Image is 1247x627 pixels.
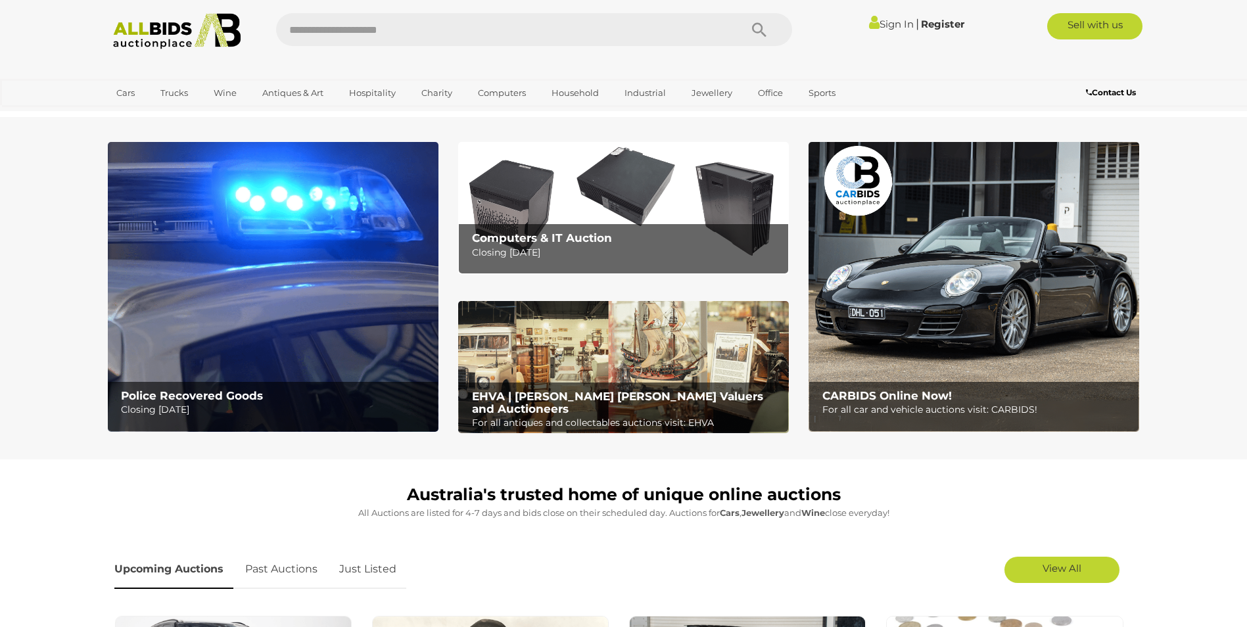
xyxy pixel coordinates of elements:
a: Contact Us [1086,85,1139,100]
p: Closing [DATE] [472,244,782,261]
a: Past Auctions [235,550,327,589]
b: CARBIDS Online Now! [822,389,952,402]
a: EHVA | Evans Hastings Valuers and Auctioneers EHVA | [PERSON_NAME] [PERSON_NAME] Valuers and Auct... [458,301,789,434]
a: Cars [108,82,143,104]
strong: Cars [720,507,740,518]
img: Allbids.com.au [106,13,248,49]
p: All Auctions are listed for 4-7 days and bids close on their scheduled day. Auctions for , and cl... [114,505,1133,521]
a: Computers & IT Auction Computers & IT Auction Closing [DATE] [458,142,789,274]
strong: Jewellery [741,507,784,518]
a: Wine [205,82,245,104]
span: | [916,16,919,31]
img: Police Recovered Goods [108,142,438,432]
p: For all antiques and collectables auctions visit: EHVA [472,415,782,431]
a: Upcoming Auctions [114,550,233,589]
strong: Wine [801,507,825,518]
img: Computers & IT Auction [458,142,789,274]
a: Register [921,18,964,30]
a: Sell with us [1047,13,1142,39]
a: View All [1004,557,1119,583]
b: Computers & IT Auction [472,231,612,244]
b: Police Recovered Goods [121,389,263,402]
a: Just Listed [329,550,406,589]
button: Search [726,13,792,46]
a: Charity [413,82,461,104]
a: Sign In [869,18,914,30]
a: Office [749,82,791,104]
img: CARBIDS Online Now! [809,142,1139,432]
a: CARBIDS Online Now! CARBIDS Online Now! For all car and vehicle auctions visit: CARBIDS! [809,142,1139,432]
a: Computers [469,82,534,104]
img: EHVA | Evans Hastings Valuers and Auctioneers [458,301,789,434]
a: Jewellery [683,82,741,104]
a: Sports [800,82,844,104]
a: Antiques & Art [254,82,332,104]
p: For all car and vehicle auctions visit: CARBIDS! [822,402,1132,418]
a: Trucks [152,82,197,104]
a: [GEOGRAPHIC_DATA] [108,104,218,126]
a: Household [543,82,607,104]
h1: Australia's trusted home of unique online auctions [114,486,1133,504]
b: EHVA | [PERSON_NAME] [PERSON_NAME] Valuers and Auctioneers [472,390,763,415]
p: Closing [DATE] [121,402,431,418]
span: View All [1043,562,1081,574]
b: Contact Us [1086,87,1136,97]
a: Police Recovered Goods Police Recovered Goods Closing [DATE] [108,142,438,432]
a: Industrial [616,82,674,104]
a: Hospitality [341,82,404,104]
